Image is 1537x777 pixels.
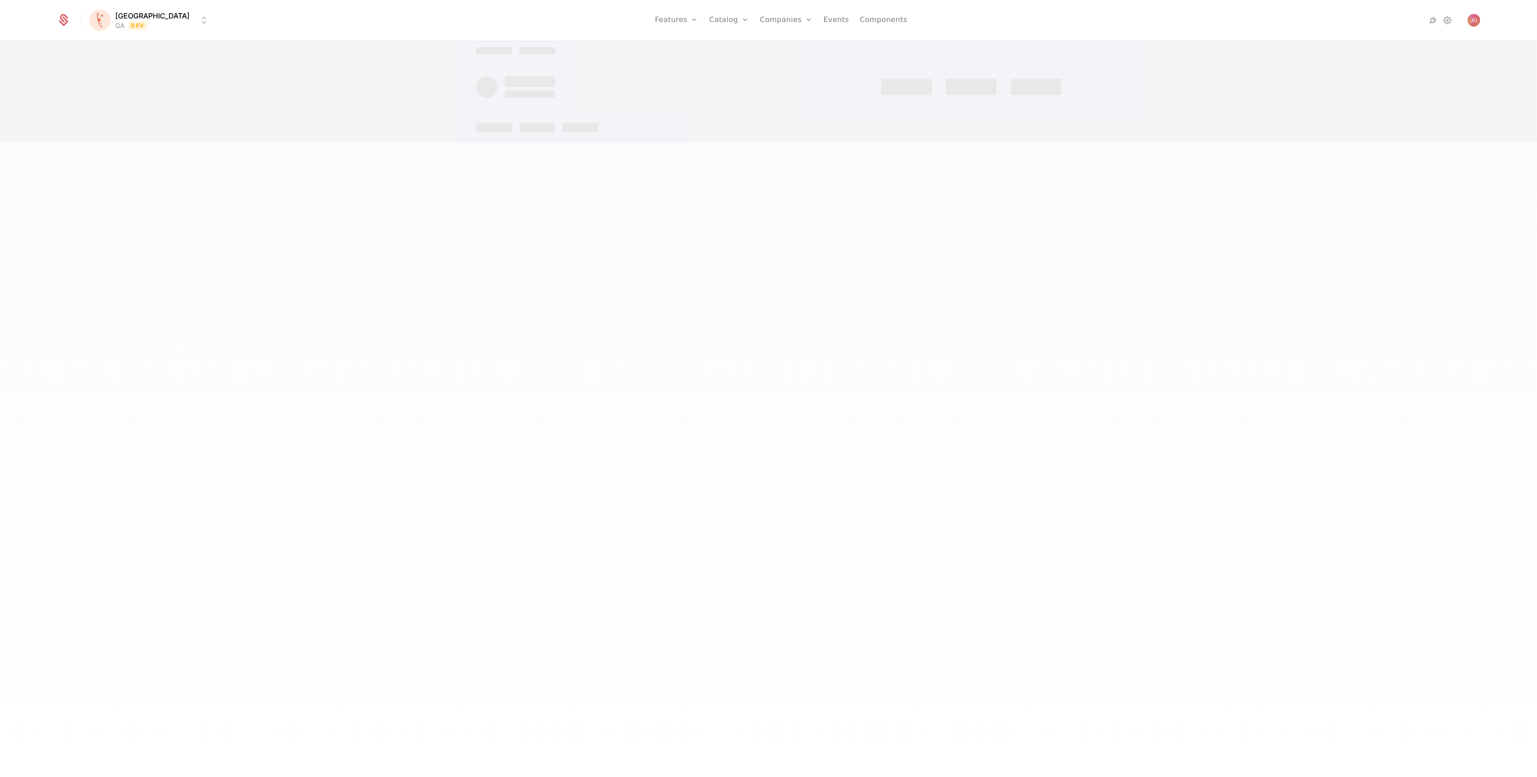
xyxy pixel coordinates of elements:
img: Jelena Obradovic [1468,14,1480,27]
button: Select environment [92,10,209,30]
img: Florence [89,9,111,31]
span: [GEOGRAPHIC_DATA] [115,10,190,21]
div: QA [115,21,125,30]
span: Dev [128,21,147,30]
a: Settings [1442,15,1453,26]
button: Open user button [1468,14,1480,27]
a: Integrations [1428,15,1439,26]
